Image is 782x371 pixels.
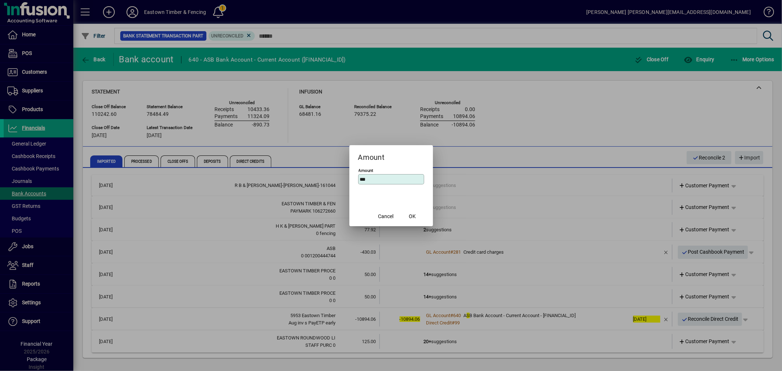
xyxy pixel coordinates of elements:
[374,210,398,223] button: Cancel
[378,213,394,220] span: Cancel
[409,213,416,220] span: OK
[349,145,433,166] h2: Amount
[359,168,374,173] mat-label: Amount
[401,210,424,223] button: OK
